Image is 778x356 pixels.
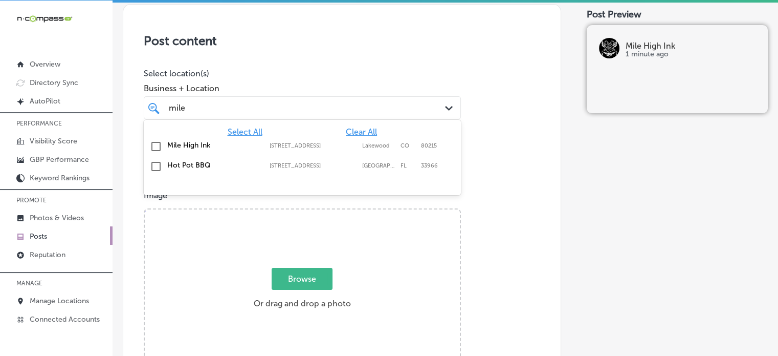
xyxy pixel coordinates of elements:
span: Business + Location [144,83,461,93]
label: Hot Pot BBQ [167,161,259,170]
span: Select All [228,127,262,137]
p: Keyword Rankings [30,174,90,182]
h3: Post content [144,33,540,48]
p: Select location(s) [144,69,461,78]
label: Or drag and drop a photo [250,269,355,314]
label: 9345 6 Mile Cypress Pkwy [270,162,357,169]
label: Fort Myers [362,162,395,169]
p: Image [144,191,540,200]
p: Visibility Score [30,137,77,145]
label: Lakewood [362,142,395,149]
label: CO [401,142,416,149]
p: Posts [30,232,47,241]
p: GBP Performance [30,155,89,164]
div: Post Preview [587,9,768,20]
label: 33966 [421,162,438,169]
label: 80215 [421,142,437,149]
img: logo [599,38,619,58]
label: FL [401,162,416,169]
p: AutoPilot [30,97,60,106]
p: Photos & Videos [30,214,84,222]
label: Mile High Ink [167,141,259,150]
img: 660ab0bf-5cc7-4cb8-ba1c-48b5ae0f18e60NCTV_CLogo_TV_Black_-500x88.png [16,14,73,24]
p: Manage Locations [30,297,89,305]
span: Browse [272,268,332,290]
p: Mile High Ink [626,42,755,50]
label: 8790 W Colfax Ave [270,142,357,149]
p: 1 minute ago [626,50,755,58]
p: Connected Accounts [30,315,100,324]
span: Clear All [346,127,377,137]
p: Directory Sync [30,78,78,87]
p: Reputation [30,250,65,259]
p: Overview [30,60,60,69]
